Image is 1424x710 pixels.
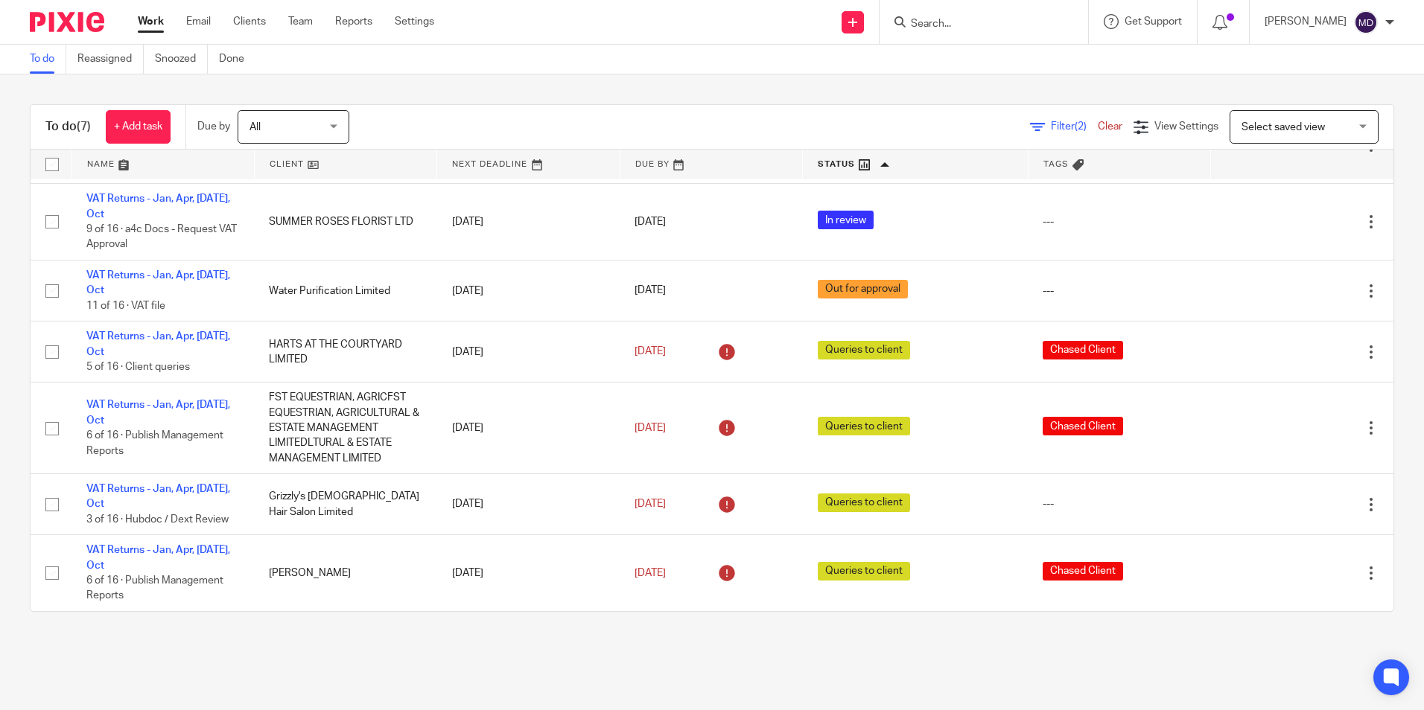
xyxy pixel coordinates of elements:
[1043,417,1123,435] span: Chased Client
[395,14,434,29] a: Settings
[86,545,230,570] a: VAT Returns - Jan, Apr, [DATE], Oct
[86,270,230,295] a: VAT Returns - Jan, Apr, [DATE], Oct
[86,484,230,509] a: VAT Returns - Jan, Apr, [DATE], Oct
[635,286,666,296] span: [DATE]
[437,260,620,322] td: [DATE]
[86,430,223,456] span: 6 of 16 · Publish Management Reports
[818,211,874,229] span: In review
[254,535,436,611] td: [PERSON_NAME]
[437,184,620,260] td: [DATE]
[86,575,223,601] span: 6 of 16 · Publish Management Reports
[77,121,91,132] span: (7)
[186,14,211,29] a: Email
[437,322,620,383] td: [DATE]
[254,474,436,535] td: Grizzly's [DEMOGRAPHIC_DATA] Hair Salon Limited
[1098,121,1122,132] a: Clear
[155,45,208,74] a: Snoozed
[437,535,620,611] td: [DATE]
[1043,341,1123,359] span: Chased Client
[86,301,165,311] span: 11 of 16 · VAT file
[86,362,190,372] span: 5 of 16 · Client queries
[1125,16,1182,27] span: Get Support
[254,383,436,474] td: FST EQUESTRIAN, AGRICFST EQUESTRIAN, AGRICULTURAL & ESTATE MANAGEMENT LIMITEDLTURAL & ESTATE MANA...
[1051,121,1098,132] span: Filter
[1265,14,1347,29] p: [PERSON_NAME]
[437,474,620,535] td: [DATE]
[288,14,313,29] a: Team
[86,194,230,219] a: VAT Returns - Jan, Apr, [DATE], Oct
[254,260,436,322] td: Water Purification Limited
[818,493,910,512] span: Queries to client
[1075,121,1087,132] span: (2)
[635,423,666,433] span: [DATE]
[219,45,255,74] a: Done
[1043,496,1195,511] div: ---
[249,122,261,132] span: All
[437,383,620,474] td: [DATE]
[86,331,230,356] a: VAT Returns - Jan, Apr, [DATE], Oct
[86,400,230,425] a: VAT Returns - Jan, Apr, [DATE], Oct
[45,119,91,135] h1: To do
[1043,562,1123,581] span: Chased Client
[635,568,666,578] span: [DATE]
[30,45,66,74] a: To do
[1043,214,1195,229] div: ---
[1154,121,1218,132] span: View Settings
[1043,160,1069,168] span: Tags
[818,417,910,435] span: Queries to client
[818,280,908,298] span: Out for approval
[233,14,266,29] a: Clients
[818,341,910,359] span: Queries to client
[86,514,229,525] span: 3 of 16 · Hubdoc / Dext Review
[335,14,372,29] a: Reports
[909,18,1043,31] input: Search
[86,224,237,250] span: 9 of 16 · a4c Docs - Request VAT Approval
[635,499,666,509] span: [DATE]
[818,562,910,581] span: Queries to client
[197,119,230,134] p: Due by
[1354,10,1378,34] img: svg%3E
[254,184,436,260] td: SUMMER ROSES FLORIST LTD
[635,347,666,357] span: [DATE]
[77,45,144,74] a: Reassigned
[254,322,436,383] td: HARTS AT THE COURTYARD LIMITED
[138,14,164,29] a: Work
[106,110,171,144] a: + Add task
[1242,122,1325,132] span: Select saved view
[635,217,666,227] span: [DATE]
[30,12,104,32] img: Pixie
[1043,284,1195,298] div: ---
